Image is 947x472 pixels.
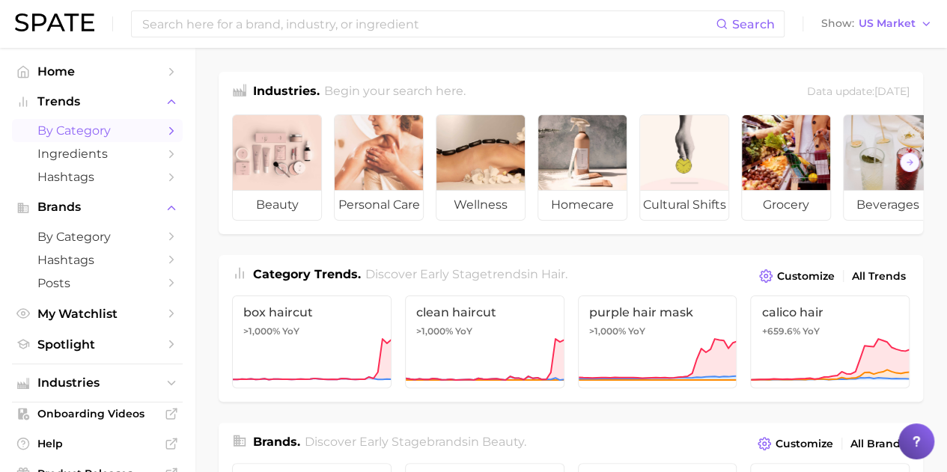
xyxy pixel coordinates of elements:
[777,270,835,283] span: Customize
[852,270,906,283] span: All Trends
[37,337,157,352] span: Spotlight
[305,435,526,449] span: Discover Early Stage brands in .
[455,325,472,337] span: YoY
[12,165,183,189] a: Hashtags
[12,142,183,165] a: Ingredients
[589,325,626,337] span: >1,000%
[538,114,627,221] a: homecare
[848,266,910,286] a: All Trends
[37,376,157,390] span: Industries
[37,437,157,450] span: Help
[15,13,94,31] img: SPATE
[335,190,423,220] span: personal care
[37,307,157,321] span: My Watchlist
[802,325,819,337] span: YoY
[761,325,800,337] span: +659.6%
[589,305,726,319] span: purple hair mask
[37,147,157,161] span: Ingredients
[12,402,183,425] a: Onboarding Videos
[482,435,524,449] span: beauty
[243,325,280,337] span: >1,000%
[37,64,157,79] span: Home
[12,196,183,218] button: Brands
[732,17,775,31] span: Search
[37,253,157,267] span: Hashtags
[12,91,183,113] button: Trends
[253,267,361,281] span: Category Trends .
[807,82,910,102] div: Data update: [DATE]
[12,225,183,248] a: by Category
[578,295,737,388] a: purple hair mask>1,000% YoY
[436,190,525,220] span: wellness
[334,114,424,221] a: personal care
[12,60,183,83] a: Home
[365,267,567,281] span: Discover Early Stage trends in .
[324,82,466,102] h2: Begin your search here.
[750,295,910,388] a: calico hair+659.6% YoY
[405,295,564,388] a: clean haircut>1,000% YoY
[741,114,831,221] a: grocery
[12,272,183,295] a: Posts
[742,190,830,220] span: grocery
[12,372,183,394] button: Industries
[233,190,321,220] span: beauty
[900,153,919,172] button: Scroll Right
[859,19,916,28] span: US Market
[416,305,553,319] span: clean haircut
[640,190,728,220] span: cultural shifts
[243,305,380,319] span: box haircut
[817,14,936,34] button: ShowUS Market
[37,200,157,214] span: Brands
[843,114,933,221] a: beverages
[37,123,157,138] span: by Category
[755,266,838,286] button: Customize
[141,11,716,37] input: Search here for a brand, industry, or ingredient
[821,19,854,28] span: Show
[12,432,183,455] a: Help
[12,333,183,356] a: Spotlight
[282,325,299,337] span: YoY
[776,438,833,450] span: Customize
[541,267,565,281] span: hair
[12,119,183,142] a: by Category
[37,95,157,108] span: Trends
[232,114,322,221] a: beauty
[253,82,320,102] h1: Industries.
[754,433,837,454] button: Customize
[37,170,157,184] span: Hashtags
[37,276,157,290] span: Posts
[538,190,627,220] span: homecare
[761,305,898,319] span: calico hair
[639,114,729,221] a: cultural shifts
[253,435,300,449] span: Brands .
[37,230,157,244] span: by Category
[628,325,645,337] span: YoY
[12,248,183,272] a: Hashtags
[847,434,910,454] a: All Brands
[12,302,183,325] a: My Watchlist
[416,325,453,337] span: >1,000%
[436,114,526,221] a: wellness
[844,190,932,220] span: beverages
[850,438,906,450] span: All Brands
[232,295,392,388] a: box haircut>1,000% YoY
[37,407,157,420] span: Onboarding Videos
